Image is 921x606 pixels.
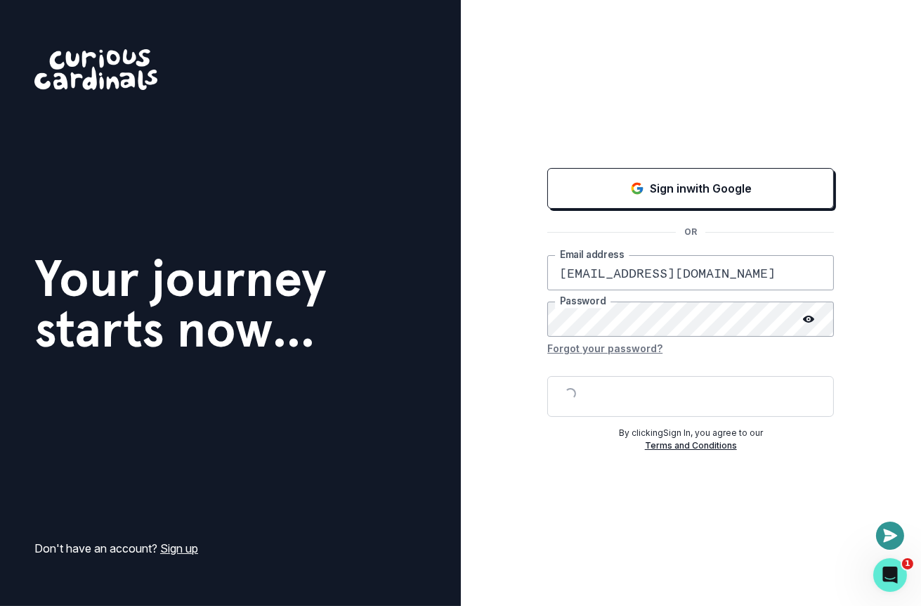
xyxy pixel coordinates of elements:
[547,337,662,359] button: Forgot your password?
[873,558,907,592] iframe: Intercom live chat
[160,541,198,555] a: Sign up
[34,540,198,557] p: Don't have an account?
[547,427,834,439] p: By clicking Sign In , you agree to our
[902,558,913,569] span: 1
[676,226,705,238] p: OR
[876,522,904,550] button: Open or close messaging widget
[645,440,737,451] a: Terms and Conditions
[547,168,834,209] button: Sign in with Google (GSuite)
[34,253,327,354] h1: Your journey starts now...
[650,180,752,197] p: Sign in with Google
[34,49,157,90] img: Curious Cardinals Logo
